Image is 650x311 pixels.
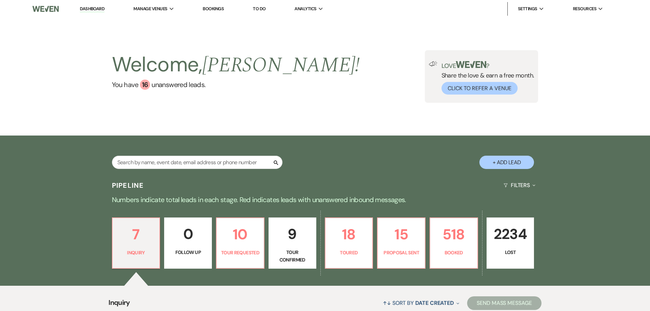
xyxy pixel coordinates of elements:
[112,80,360,90] a: You have 16 unanswered leads.
[273,223,312,245] p: 9
[133,5,167,12] span: Manage Venues
[294,5,316,12] span: Analytics
[164,217,212,269] a: 0Follow Up
[415,299,454,307] span: Date Created
[140,80,150,90] div: 16
[442,82,518,95] button: Click to Refer a Venue
[456,61,486,68] img: weven-logo-green.svg
[112,50,360,80] h2: Welcome,
[487,217,534,269] a: 2234Lost
[573,5,596,12] span: Resources
[383,299,391,307] span: ↑↓
[429,61,437,67] img: loud-speaker-illustration.svg
[221,249,260,256] p: Tour Requested
[491,223,530,245] p: 2234
[434,249,473,256] p: Booked
[382,249,421,256] p: Proposal Sent
[221,223,260,246] p: 10
[269,217,316,269] a: 9Tour Confirmed
[491,249,530,256] p: Lost
[202,50,360,81] span: [PERSON_NAME] !
[253,6,265,12] a: To Do
[434,223,473,246] p: 518
[80,6,104,12] a: Dashboard
[330,249,369,256] p: Toured
[377,217,425,269] a: 15Proposal Sent
[117,249,156,256] p: Inquiry
[325,217,373,269] a: 18Toured
[169,223,207,245] p: 0
[479,156,534,169] button: + Add Lead
[430,217,478,269] a: 518Booked
[32,2,58,16] img: Weven Logo
[216,217,264,269] a: 10Tour Requested
[518,5,537,12] span: Settings
[112,156,283,169] input: Search by name, event date, email address or phone number
[273,249,312,264] p: Tour Confirmed
[330,223,369,246] p: 18
[112,181,144,190] h3: Pipeline
[169,249,207,256] p: Follow Up
[112,217,160,269] a: 7Inquiry
[437,61,534,95] div: Share the love & earn a free month.
[501,176,538,194] button: Filters
[80,194,571,205] p: Numbers indicate total leads in each stage. Red indicates leads with unanswered inbound messages.
[117,223,156,246] p: 7
[203,6,224,12] a: Bookings
[382,223,421,246] p: 15
[442,61,534,69] p: Love ?
[467,296,541,310] button: Send Mass Message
